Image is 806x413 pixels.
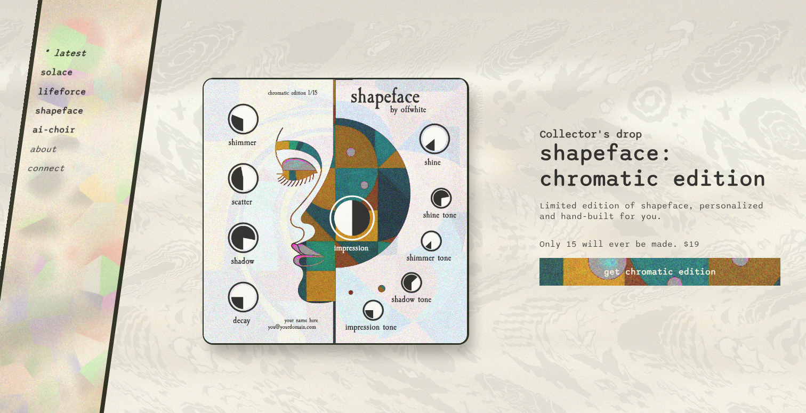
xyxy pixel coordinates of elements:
[539,258,780,286] a: get chromatic edition
[35,106,84,116] button: shapeface
[37,86,87,97] button: lifeforce
[539,128,642,141] h3: Collector's drop
[27,163,66,174] button: connect
[29,144,58,155] button: about
[203,78,469,345] img: shapeface collectors
[40,67,74,78] button: solace
[539,239,699,249] p: Only 15 will ever be made. $19
[32,125,76,135] button: ai-choir
[539,141,780,192] h2: shapeface: chromatic edition
[43,48,87,59] button: * latest
[539,200,780,222] p: Limited edition of shapeface, personalized and hand-built for you.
